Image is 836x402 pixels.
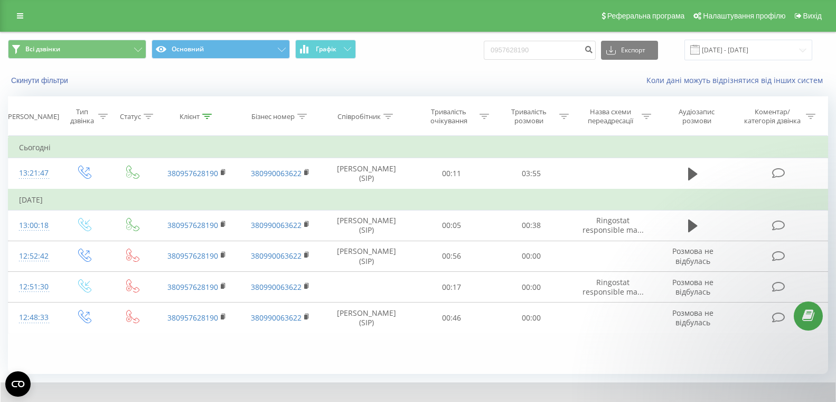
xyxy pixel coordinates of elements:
[411,303,492,333] td: 00:46
[607,12,685,20] span: Реферальна програма
[167,220,218,230] a: 380957628190
[5,371,31,397] button: Open CMP widget
[8,40,146,59] button: Всі дзвінки
[664,107,729,125] div: Аудіозапис розмови
[251,251,302,261] a: 380990063622
[601,41,658,60] button: Експорт
[322,158,411,189] td: [PERSON_NAME] (SIP)
[251,220,302,230] a: 380990063622
[295,40,356,59] button: Графік
[800,342,825,368] iframe: Intercom live chat
[322,210,411,241] td: [PERSON_NAME] (SIP)
[703,12,785,20] span: Налаштування профілю
[421,107,477,125] div: Тривалість очікування
[69,107,96,125] div: Тип дзвінка
[492,303,572,333] td: 00:00
[583,107,639,125] div: Назва схеми переадресації
[8,76,73,85] button: Скинути фільтри
[322,241,411,271] td: [PERSON_NAME] (SIP)
[583,277,644,297] span: Ringostat responsible ma...
[251,282,302,292] a: 380990063622
[120,112,141,121] div: Статус
[803,12,822,20] span: Вихід
[251,112,295,121] div: Бізнес номер
[583,215,644,235] span: Ringostat responsible ma...
[501,107,557,125] div: Тривалість розмови
[19,307,49,328] div: 12:48:33
[19,277,49,297] div: 12:51:30
[19,246,49,267] div: 12:52:42
[8,137,828,158] td: Сьогодні
[411,158,492,189] td: 00:11
[492,210,572,241] td: 00:38
[8,189,828,211] td: [DATE]
[167,313,218,323] a: 380957628190
[6,112,59,121] div: [PERSON_NAME]
[251,313,302,323] a: 380990063622
[167,282,218,292] a: 380957628190
[167,168,218,178] a: 380957628190
[411,241,492,271] td: 00:56
[19,215,49,236] div: 13:00:18
[411,272,492,303] td: 00:17
[180,112,200,121] div: Клієнт
[492,272,572,303] td: 00:00
[316,45,336,53] span: Графік
[19,163,49,184] div: 13:21:47
[167,251,218,261] a: 380957628190
[322,303,411,333] td: [PERSON_NAME] (SIP)
[152,40,290,59] button: Основний
[337,112,381,121] div: Співробітник
[492,241,572,271] td: 00:00
[492,158,572,189] td: 03:55
[741,107,803,125] div: Коментар/категорія дзвінка
[25,45,60,53] span: Всі дзвінки
[251,168,302,178] a: 380990063622
[411,210,492,241] td: 00:05
[484,41,596,60] input: Пошук за номером
[646,75,828,85] a: Коли дані можуть відрізнятися вiд інших систем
